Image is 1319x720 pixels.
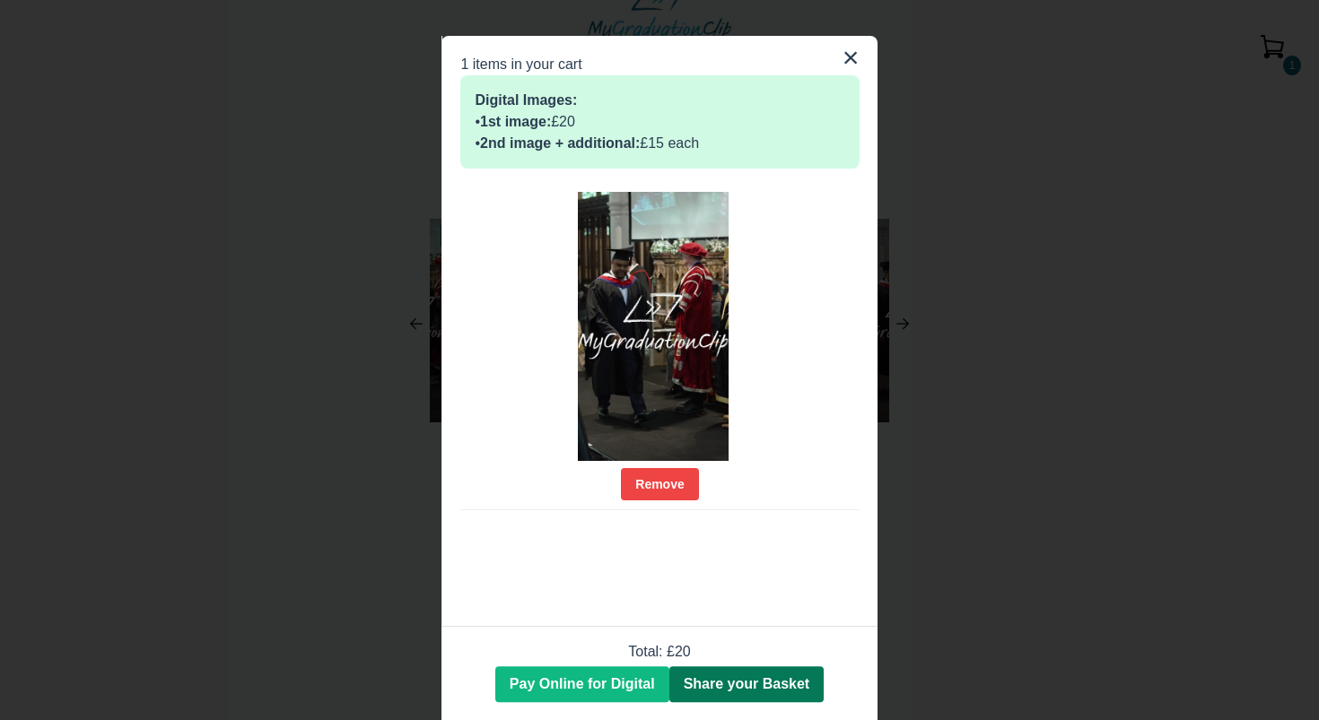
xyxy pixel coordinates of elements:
span: 1st image: [480,114,551,129]
h3: Total: £20 [456,641,862,663]
button: Pay Online for Digital [495,666,669,702]
button: × [843,36,860,79]
span: Digital Images: [475,92,577,108]
span: Share your Basket [684,676,810,691]
p: • £20 • £15 each [475,90,844,154]
span: 2nd image + additional: [480,135,640,151]
img: 577360.0-6D355C0C-A01A-493B-844C-1CEA2C3E74B3.jpeg [578,192,729,461]
span: Pay Online for Digital [510,676,655,691]
button: Remove [621,468,698,500]
button: Share your Basket [669,666,825,702]
h2: 1 items in your cart [460,54,859,75]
